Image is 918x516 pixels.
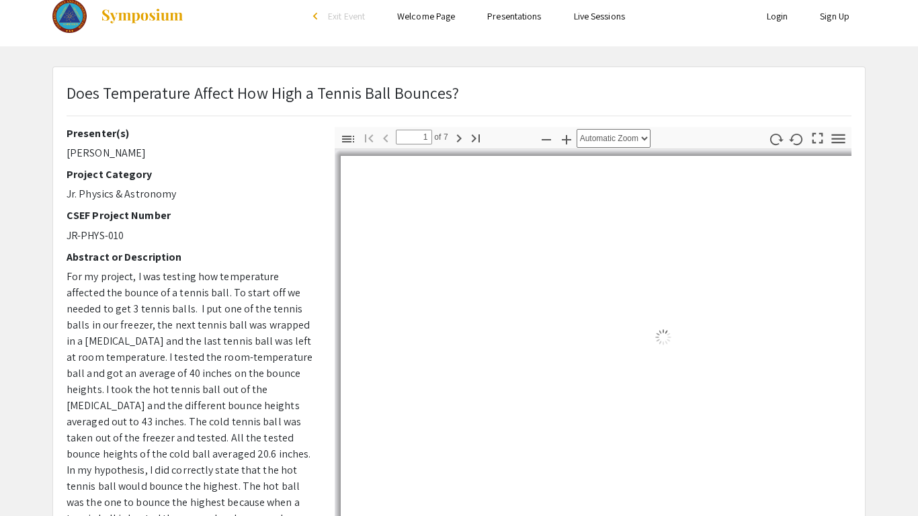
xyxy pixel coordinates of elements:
[67,145,315,161] p: [PERSON_NAME]
[806,127,829,146] button: Switch to Presentation Mode
[577,129,651,148] select: Zoom
[67,228,315,244] p: JR-PHYS-010
[765,129,788,148] button: Rotate Clockwise
[67,186,315,202] p: Jr. Physics & Astronomy
[328,10,365,22] span: Exit Event
[767,10,788,22] a: Login
[464,128,487,147] button: Go to Last Page
[397,10,455,22] a: Welcome Page
[67,168,315,181] h2: Project Category
[313,12,321,20] div: arrow_back_ios
[448,128,470,147] button: Next Page
[100,8,184,24] img: Symposium by ForagerOne
[374,128,397,147] button: Previous Page
[555,129,578,148] button: Zoom In
[786,129,808,148] button: Rotate Counterclockwise
[574,10,625,22] a: Live Sessions
[67,251,315,263] h2: Abstract or Description
[535,129,558,148] button: Zoom Out
[67,81,460,105] p: Does Temperature Affect How High a Tennis Ball Bounces?
[67,127,315,140] h2: Presenter(s)
[337,129,360,148] button: Toggle Sidebar
[358,128,380,147] button: Go to First Page
[827,129,850,148] button: Tools
[396,130,432,144] input: Page
[820,10,849,22] a: Sign Up
[67,209,315,222] h2: CSEF Project Number
[487,10,541,22] a: Presentations
[432,130,448,144] span: of 7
